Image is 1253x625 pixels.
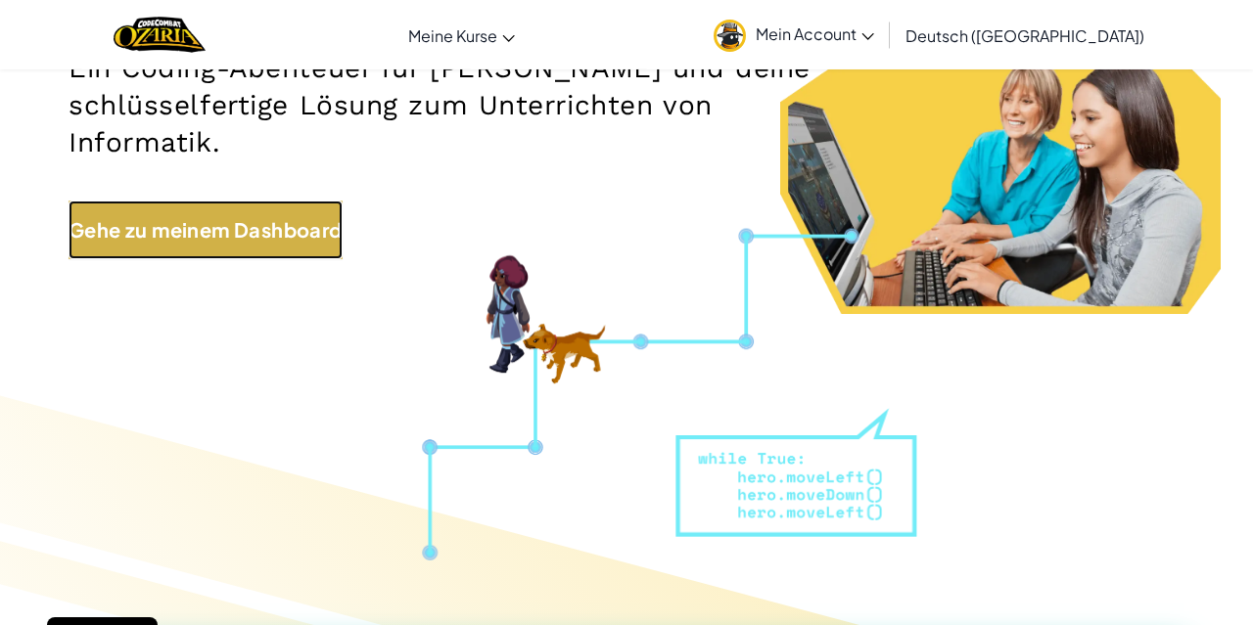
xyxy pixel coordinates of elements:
h2: Ein Coding-Abenteuer für [PERSON_NAME] und deine schlüsselfertige Lösung zum Unterrichten von Inf... [69,50,816,161]
img: avatar [714,20,746,52]
span: Deutsch ([GEOGRAPHIC_DATA]) [905,25,1144,46]
a: Gehe zu meinem Dashboard [69,201,343,259]
span: Mein Account [756,23,874,44]
a: Mein Account [704,4,884,66]
span: Meine Kurse [408,25,497,46]
a: Meine Kurse [398,9,525,62]
a: Ozaria by CodeCombat logo [114,15,205,55]
a: Deutsch ([GEOGRAPHIC_DATA]) [896,9,1154,62]
img: Home [114,15,205,55]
